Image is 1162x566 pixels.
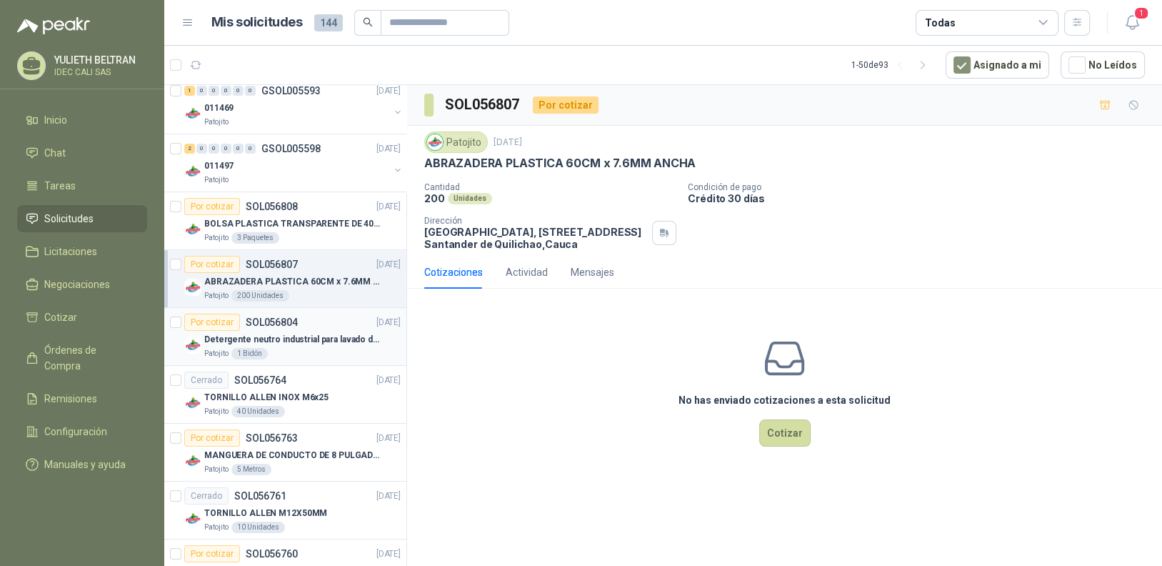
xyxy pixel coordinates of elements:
[17,271,147,298] a: Negociaciones
[164,308,406,366] a: Por cotizarSOL056804[DATE] Company LogoDetergente neutro industrial para lavado de tanques y maqu...
[445,94,521,116] h3: SOL056807
[231,464,271,475] div: 5 Metros
[204,159,234,173] p: 011497
[376,374,401,387] p: [DATE]
[196,86,207,96] div: 0
[246,549,298,559] p: SOL056760
[204,406,229,417] p: Patojito
[233,86,244,96] div: 0
[571,264,614,280] div: Mensajes
[204,217,382,231] p: BOLSA PLASTICA TRANSPARENTE DE 40*60 CMS
[376,142,401,156] p: [DATE]
[184,256,240,273] div: Por cotizar
[231,232,279,244] div: 3 Paquetes
[184,337,201,354] img: Company Logo
[376,200,401,214] p: [DATE]
[1061,51,1145,79] button: No Leídos
[261,86,321,96] p: GSOL005593
[44,424,107,440] span: Configuración
[246,259,298,269] p: SOL056807
[17,17,90,34] img: Logo peakr
[44,309,77,325] span: Cotizar
[17,337,147,379] a: Órdenes de Compra
[234,491,286,501] p: SOL056761
[164,482,406,540] a: CerradoSOL056761[DATE] Company LogoTORNILLO ALLEN M12X50MMPatojito10 Unidades
[376,258,401,272] p: [DATE]
[204,101,234,115] p: 011469
[184,487,229,505] div: Cerrado
[184,452,201,470] img: Company Logo
[376,84,401,98] p: [DATE]
[925,15,955,31] div: Todas
[314,14,343,31] span: 144
[164,366,406,424] a: CerradoSOL056764[DATE] Company LogoTORNILLO ALLEN INOX M6x25Patojito40 Unidades
[376,432,401,445] p: [DATE]
[44,277,110,292] span: Negociaciones
[204,290,229,302] p: Patojito
[688,182,1156,192] p: Condición de pago
[376,316,401,329] p: [DATE]
[678,392,891,408] h3: No has enviado cotizaciones a esta solicitud
[184,279,201,296] img: Company Logo
[184,140,404,186] a: 2 0 0 0 0 0 GSOL005598[DATE] Company Logo011497Patojito
[184,163,201,180] img: Company Logo
[448,193,492,204] div: Unidades
[231,348,268,359] div: 1 Bidón
[427,134,443,150] img: Company Logo
[204,522,229,533] p: Patojito
[1119,10,1145,36] button: 1
[164,424,406,482] a: Por cotizarSOL056763[DATE] Company LogoMANGUERA DE CONDUCTO DE 8 PULGADAS DE ALAMBRE DE ACERO PUP...
[1133,6,1149,20] span: 1
[231,522,285,533] div: 10 Unidades
[184,430,240,447] div: Por cotizar
[17,106,147,134] a: Inicio
[245,86,256,96] div: 0
[164,192,406,250] a: Por cotizarSOL056808[DATE] Company LogoBOLSA PLASTICA TRANSPARENTE DE 40*60 CMSPatojito3 Paquetes
[424,226,646,250] p: [GEOGRAPHIC_DATA], [STREET_ADDRESS] Santander de Quilichao , Cauca
[44,342,134,374] span: Órdenes de Compra
[44,211,94,227] span: Solicitudes
[184,372,229,389] div: Cerrado
[424,192,445,204] p: 200
[204,333,382,347] p: Detergente neutro industrial para lavado de tanques y maquinas.
[759,419,811,447] button: Cotizar
[376,490,401,503] p: [DATE]
[424,264,483,280] div: Cotizaciones
[209,144,219,154] div: 0
[184,144,195,154] div: 2
[17,385,147,412] a: Remisiones
[164,250,406,308] a: Por cotizarSOL056807[DATE] Company LogoABRAZADERA PLASTICA 60CM x 7.6MM ANCHAPatojito200 Unidades
[54,55,144,65] p: YULIETH BELTRAN
[231,406,285,417] div: 40 Unidades
[204,232,229,244] p: Patojito
[17,172,147,199] a: Tareas
[506,264,548,280] div: Actividad
[17,139,147,167] a: Chat
[424,131,488,153] div: Patojito
[184,510,201,527] img: Company Logo
[44,112,67,128] span: Inicio
[204,116,229,128] p: Patojito
[184,82,404,128] a: 1 0 0 0 0 0 GSOL005593[DATE] Company Logo011469Patojito
[533,96,598,114] div: Por cotizar
[184,86,195,96] div: 1
[204,174,229,186] p: Patojito
[17,304,147,331] a: Cotizar
[204,464,229,475] p: Patojito
[376,547,401,561] p: [DATE]
[184,394,201,412] img: Company Logo
[231,290,289,302] div: 200 Unidades
[17,205,147,232] a: Solicitudes
[54,68,144,76] p: IDEC CALI SAS
[424,156,696,171] p: ABRAZADERA PLASTICA 60CM x 7.6MM ANCHA
[688,192,1156,204] p: Crédito 30 días
[44,145,66,161] span: Chat
[211,12,303,33] h1: Mis solicitudes
[221,144,231,154] div: 0
[234,375,286,385] p: SOL056764
[184,545,240,562] div: Por cotizar
[424,216,646,226] p: Dirección
[17,451,147,478] a: Manuales y ayuda
[246,202,298,212] p: SOL056808
[204,507,327,520] p: TORNILLO ALLEN M12X50MM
